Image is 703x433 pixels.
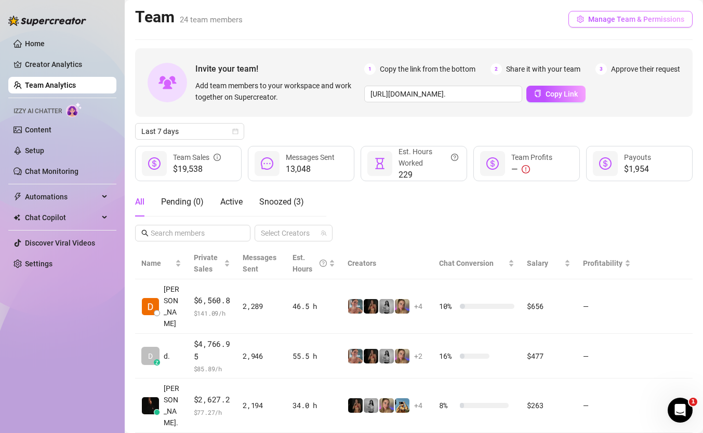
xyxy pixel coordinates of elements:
span: thunderbolt [14,193,22,201]
input: Search members [151,227,236,239]
span: Profitability [583,259,622,267]
span: Name [141,258,173,269]
span: 8 % [439,400,456,411]
span: message [261,157,273,170]
div: 55.5 h [293,350,335,362]
span: Private Sales [194,253,218,273]
div: Est. Hours Worked [399,146,458,169]
span: 1 [689,398,697,406]
a: Team Analytics [25,81,76,89]
span: + 4 [414,400,422,411]
img: logo-BBDzfeDw.svg [8,16,86,26]
img: the_bohema [348,398,363,413]
span: $4,766.95 [194,338,231,362]
span: + 4 [414,301,422,312]
div: 46.5 h [293,301,335,312]
span: Chat Copilot [25,209,99,226]
span: Share it with your team [506,63,580,75]
img: Cherry [395,299,409,314]
img: AI Chatter [66,102,82,117]
span: + 2 [414,350,422,362]
button: Manage Team & Permissions [568,11,693,28]
span: setting [577,16,584,23]
img: A [379,349,394,363]
span: calendar [232,128,238,134]
a: Chat Monitoring [25,167,78,175]
span: Snoozed ( 3 ) [259,197,304,207]
span: Izzy AI Chatter [14,106,62,116]
span: Invite your team! [195,62,364,75]
span: 2 [490,63,502,75]
span: question-circle [320,252,327,275]
span: Copy Link [546,90,578,98]
span: info-circle [214,152,221,163]
a: Settings [25,260,52,268]
img: Babydanix [395,398,409,413]
span: exclamation-circle [522,165,530,173]
div: $263 [527,400,570,411]
img: A [379,299,394,314]
div: 2,946 [243,350,280,362]
a: Creator Analytics [25,56,108,73]
span: team [321,230,327,236]
td: — [577,279,637,334]
span: Messages Sent [243,253,276,273]
span: Approve their request [611,63,680,75]
div: Est. Hours [293,252,327,275]
span: [PERSON_NAME]. [164,383,181,428]
span: search [141,229,149,237]
span: dollar-circle [148,157,161,170]
span: D [148,350,153,362]
span: copy [534,90,541,97]
span: Team Profits [511,153,552,161]
button: Copy Link [526,86,586,102]
td: — [577,378,637,433]
span: 16 % [439,350,456,362]
img: Yarden [348,299,363,314]
img: Chat Copilot [14,214,20,221]
div: Team Sales [173,152,221,163]
img: the_bohema [364,299,378,314]
span: Manage Team & Permissions [588,15,684,23]
span: d. [164,350,170,362]
img: the_bohema [364,349,378,363]
span: Payouts [624,153,651,161]
span: $ 141.09 /h [194,308,231,318]
span: 13,048 [286,163,335,175]
img: Dana Roz [142,298,159,315]
span: question-circle [451,146,458,169]
a: Home [25,39,45,48]
h2: Team [135,7,243,27]
span: 229 [399,169,458,181]
img: A [364,398,378,413]
span: Add team members to your workspace and work together on Supercreator. [195,80,360,103]
span: 1 [364,63,376,75]
div: $656 [527,301,570,312]
div: z [154,359,160,366]
span: $1,954 [624,163,651,175]
div: Pending ( 0 ) [161,196,204,208]
span: 24 team members [180,15,243,24]
a: Setup [25,146,44,155]
div: — [511,163,552,175]
span: Copy the link from the bottom [380,63,475,75]
span: 3 [595,63,607,75]
a: Discover Viral Videos [25,239,95,247]
span: Messages Sent [286,153,335,161]
div: All [135,196,144,208]
span: Automations [25,188,99,205]
img: Cherry [379,398,394,413]
img: Cherry [395,349,409,363]
span: dollar-circle [486,157,499,170]
span: $19,538 [173,163,221,175]
span: Last 7 days [141,124,238,139]
span: [PERSON_NAME] [164,283,181,329]
th: Creators [341,248,433,279]
span: Active [220,197,243,207]
a: Content [25,126,51,134]
span: $ 85.89 /h [194,363,231,374]
div: $477 [527,350,570,362]
span: $2,627.2 [194,394,231,406]
div: 2,289 [243,301,280,312]
div: 34.0 h [293,400,335,411]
